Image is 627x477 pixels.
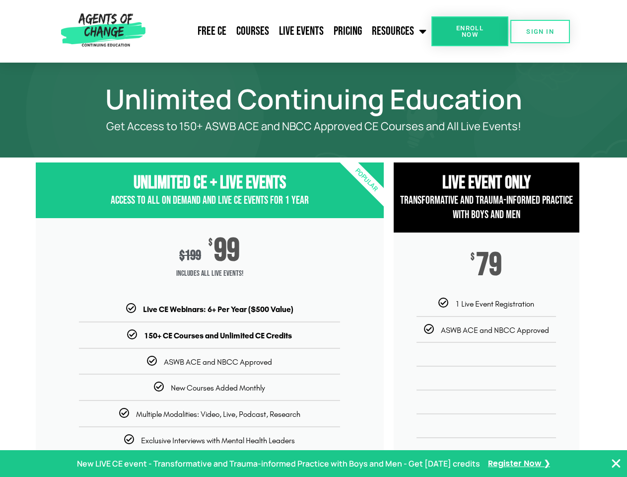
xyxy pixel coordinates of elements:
a: Free CE [193,19,231,44]
a: Register Now ❯ [488,457,550,471]
nav: Menu [149,19,431,44]
span: ASWB ACE and NBCC Approved [441,325,549,335]
span: $ [179,247,185,264]
span: Multiple Modalities: Video, Live, Podcast, Research [136,409,300,419]
a: Enroll Now [431,16,508,46]
span: New Courses Added Monthly [171,383,265,393]
div: Popular [309,123,423,238]
p: Get Access to 150+ ASWB ACE and NBCC Approved CE Courses and All Live Events! [70,120,557,133]
a: Courses [231,19,274,44]
span: $ [209,238,212,248]
button: Close Banner [610,458,622,470]
h3: Unlimited CE + Live Events [36,172,384,194]
a: Live Events [274,19,329,44]
h3: Live Event Only [394,172,579,194]
div: 199 [179,247,201,264]
a: Pricing [329,19,367,44]
h1: Unlimited Continuing Education [31,87,597,110]
span: ASWB ACE and NBCC Approved [164,357,272,367]
span: Access to All On Demand and Live CE Events for 1 year [111,194,309,207]
b: Live CE Webinars: 6+ Per Year ($500 Value) [143,305,293,314]
b: 150+ CE Courses and Unlimited CE Credits [144,331,292,340]
span: 99 [214,238,240,264]
span: 1 Live Event Registration [455,299,534,309]
span: Enroll Now [447,25,492,38]
span: $ [471,252,475,262]
span: Exclusive Interviews with Mental Health Leaders [141,436,295,445]
a: Resources [367,19,431,44]
p: New LIVE CE event - Transformative and Trauma-informed Practice with Boys and Men - Get [DATE] cr... [77,457,480,471]
span: Transformative and Trauma-informed Practice with Boys and Men [400,194,573,222]
span: 79 [476,252,502,278]
span: SIGN IN [526,28,554,35]
span: Includes ALL Live Events! [36,264,384,284]
a: SIGN IN [510,20,570,43]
